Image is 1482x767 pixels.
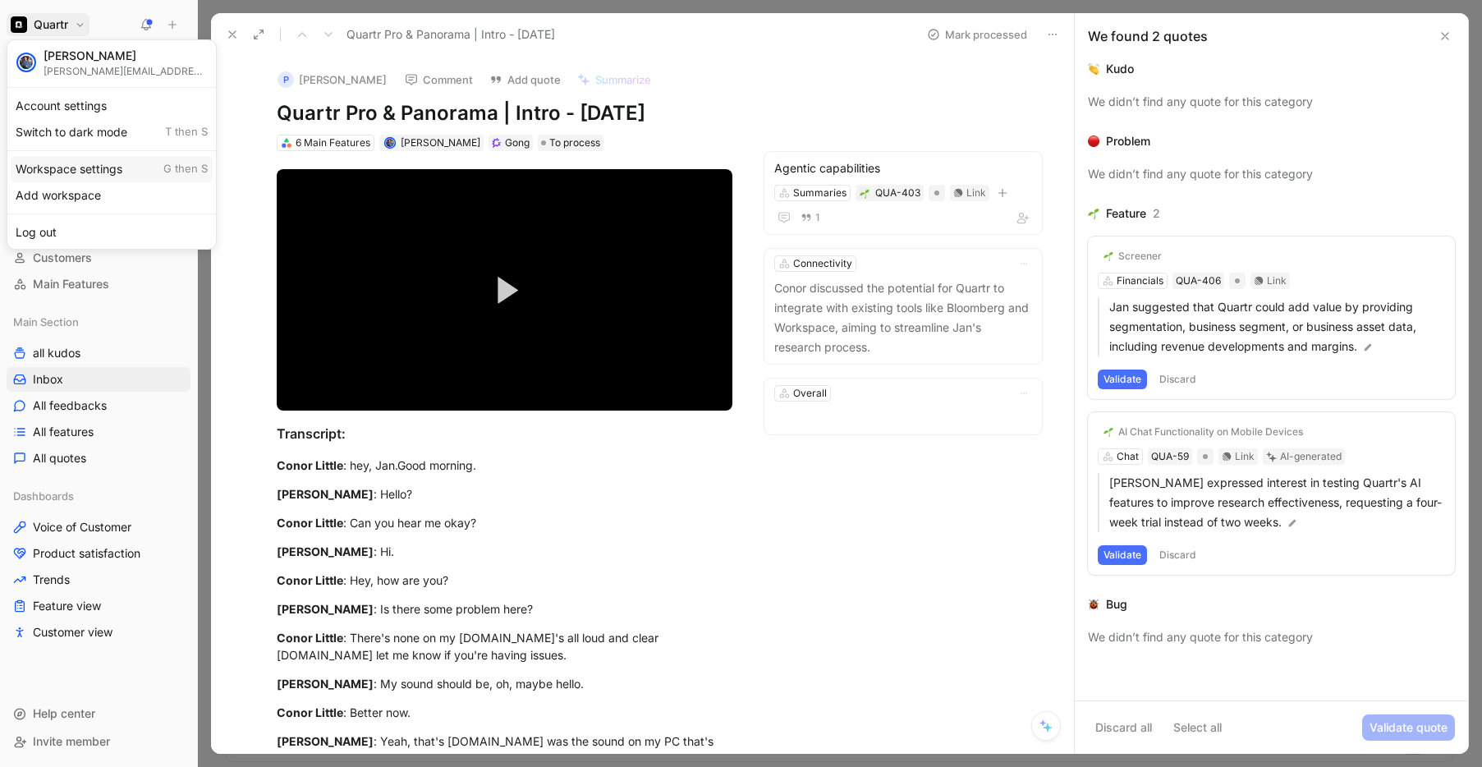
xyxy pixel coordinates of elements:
span: G then S [163,162,208,177]
img: avatar [18,54,34,71]
div: Add workspace [11,182,213,209]
div: [PERSON_NAME] [44,48,208,63]
div: Account settings [11,93,213,119]
div: Workspace settings [11,156,213,182]
div: Log out [11,219,213,246]
span: T then S [165,125,208,140]
div: Switch to dark mode [11,119,213,145]
div: [PERSON_NAME][EMAIL_ADDRESS][PERSON_NAME][DOMAIN_NAME] [44,65,208,77]
div: QuartrQuartr [7,39,217,250]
